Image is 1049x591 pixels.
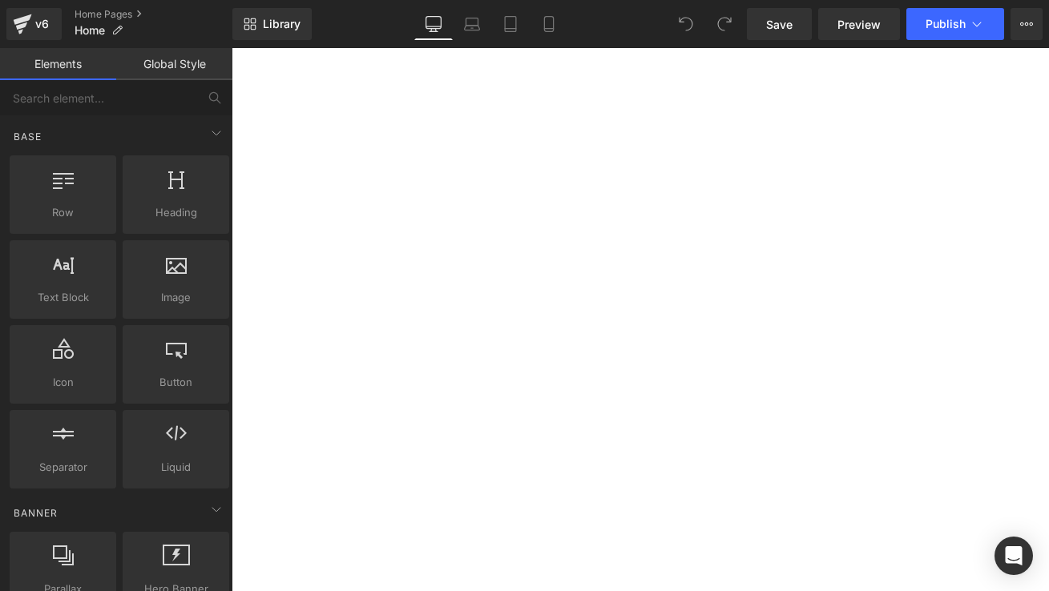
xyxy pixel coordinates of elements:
[14,289,111,306] span: Text Block
[12,129,43,144] span: Base
[818,8,900,40] a: Preview
[766,16,793,33] span: Save
[14,459,111,476] span: Separator
[708,8,740,40] button: Redo
[670,8,702,40] button: Undo
[32,14,52,34] div: v6
[232,8,312,40] a: New Library
[14,204,111,221] span: Row
[414,8,453,40] a: Desktop
[127,459,224,476] span: Liquid
[127,289,224,306] span: Image
[926,18,966,30] span: Publish
[75,8,232,21] a: Home Pages
[75,24,105,37] span: Home
[530,8,568,40] a: Mobile
[116,48,232,80] a: Global Style
[14,374,111,391] span: Icon
[906,8,1004,40] button: Publish
[1011,8,1043,40] button: More
[6,8,62,40] a: v6
[995,537,1033,575] div: Open Intercom Messenger
[12,505,59,521] span: Banner
[127,204,224,221] span: Heading
[837,16,881,33] span: Preview
[263,17,301,31] span: Library
[127,374,224,391] span: Button
[491,8,530,40] a: Tablet
[453,8,491,40] a: Laptop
